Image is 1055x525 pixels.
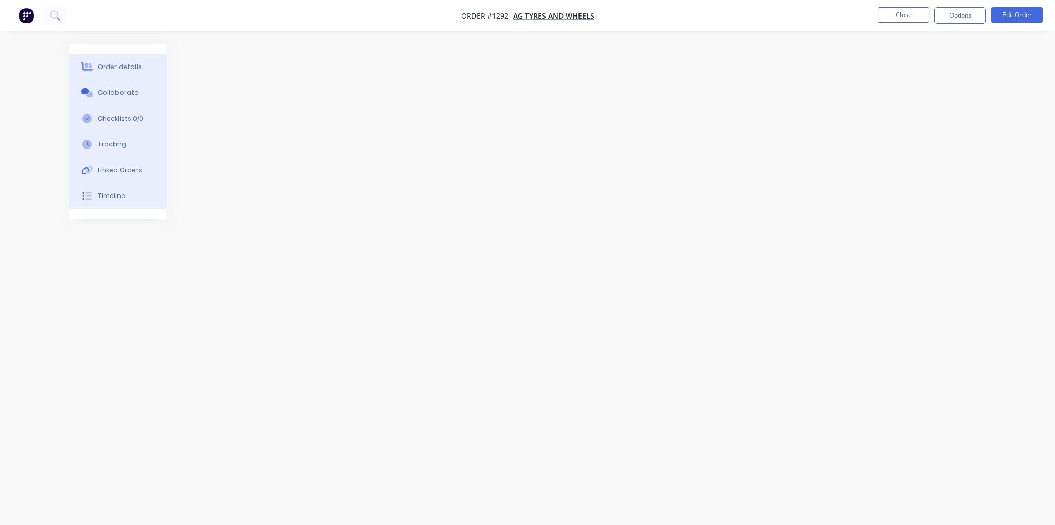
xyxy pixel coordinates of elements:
[98,88,139,97] div: Collaborate
[98,62,142,72] div: Order details
[461,11,513,21] span: Order #1292 -
[878,7,929,23] button: Close
[69,157,167,183] button: Linked Orders
[69,132,167,157] button: Tracking
[98,114,143,123] div: Checklists 0/0
[69,106,167,132] button: Checklists 0/0
[69,183,167,209] button: Timeline
[69,80,167,106] button: Collaborate
[98,191,125,201] div: Timeline
[19,8,34,23] img: Factory
[98,166,142,175] div: Linked Orders
[513,11,594,21] a: AG Tyres and Wheels
[69,54,167,80] button: Order details
[991,7,1043,23] button: Edit Order
[934,7,986,24] button: Options
[98,140,126,149] div: Tracking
